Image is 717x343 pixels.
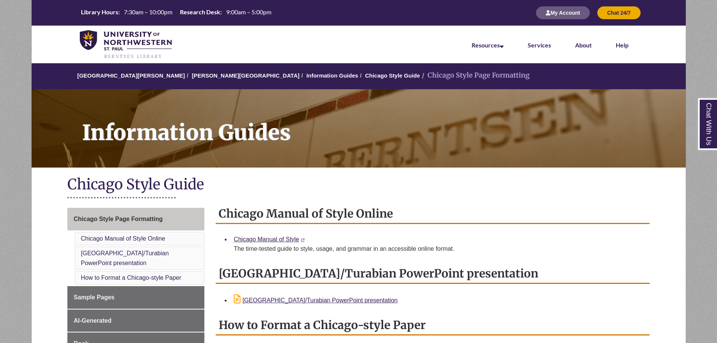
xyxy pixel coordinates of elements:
span: AI-Generated [74,317,111,324]
a: Sample Pages [67,286,204,309]
a: My Account [536,9,590,16]
a: [GEOGRAPHIC_DATA][PERSON_NAME] [77,72,185,79]
span: 9:00am – 5:00pm [226,8,271,15]
h2: Chicago Manual of Style Online [216,204,650,224]
a: [PERSON_NAME][GEOGRAPHIC_DATA] [192,72,300,79]
button: Chat 24/7 [597,6,640,19]
div: The time-tested guide to style, usage, and grammar in an accessible online format. [234,244,644,253]
th: Library Hours: [78,8,121,16]
h2: How to Format a Chicago-style Paper [216,316,650,335]
span: Sample Pages [74,294,115,300]
a: Chat 24/7 [597,9,640,16]
span: 7:30am – 10:00pm [124,8,172,15]
a: Chicago Style Guide [365,72,420,79]
i: This link opens in a new window [301,238,305,242]
li: Chicago Style Page Formatting [420,70,530,81]
h2: [GEOGRAPHIC_DATA]/Turabian PowerPoint presentation [216,264,650,284]
a: Chicago Manual of Style Online [81,235,165,242]
a: [GEOGRAPHIC_DATA]/Turabian PowerPoint presentation [81,250,169,266]
a: How to Format a Chicago-style Paper [81,274,181,281]
a: Hours Today [78,8,274,18]
button: My Account [536,6,590,19]
a: AI-Generated [67,309,204,332]
a: About [575,41,592,49]
a: Help [616,41,629,49]
a: Chicago Style Page Formatting [67,208,204,230]
a: Chicago Manual of Style [234,236,299,242]
h1: Information Guides [74,89,686,158]
h1: Chicago Style Guide [67,175,650,195]
th: Research Desk: [177,8,223,16]
img: UNWSP Library Logo [80,30,172,59]
a: Information Guides [32,89,686,168]
a: Information Guides [306,72,358,79]
a: Services [528,41,551,49]
a: [GEOGRAPHIC_DATA]/Turabian PowerPoint presentation [234,297,397,303]
a: Resources [472,41,504,49]
table: Hours Today [78,8,274,17]
span: Chicago Style Page Formatting [74,216,163,222]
